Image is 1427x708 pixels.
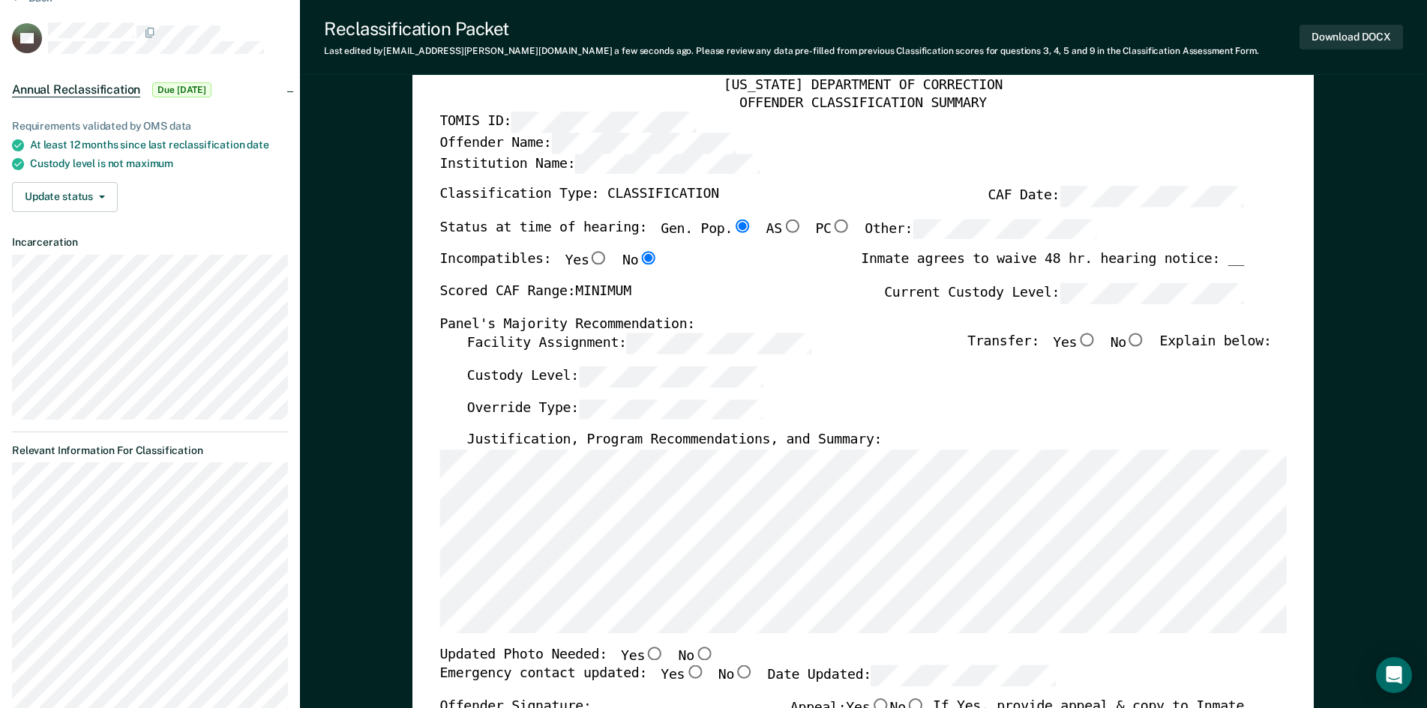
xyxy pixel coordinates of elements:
[862,252,1245,283] div: Inmate agrees to waive 48 hr. hearing notice: __
[884,283,1244,304] label: Current Custody Level:
[440,187,719,208] label: Classification Type: CLASSIFICATION
[467,399,763,420] label: Override Type:
[733,219,752,232] input: Gen. Pop.
[685,666,705,680] input: Yes
[576,154,760,175] input: Institution Name:
[679,647,715,666] label: No
[766,219,802,240] label: AS
[1300,25,1403,49] button: Download DOCX
[832,219,851,232] input: PC
[324,46,1259,56] div: Last edited by [EMAIL_ADDRESS][PERSON_NAME][DOMAIN_NAME] . Please review any data pre-filled from...
[871,666,1056,687] input: Date Updated:
[639,252,658,265] input: No
[1060,283,1245,304] input: Current Custody Level:
[467,333,811,354] label: Facility Assignment:
[440,647,715,666] div: Updated Photo Needed:
[579,399,763,420] input: Override Type:
[440,219,1098,252] div: Status at time of hearing:
[1077,333,1096,347] input: Yes
[552,133,736,154] input: Offender Name:
[440,94,1287,112] div: OFFENDER CLASSIFICATION SUMMARY
[30,157,288,170] div: Custody level is not
[661,219,753,240] label: Gen. Pop.
[440,133,736,154] label: Offender Name:
[12,444,288,457] dt: Relevant Information For Classification
[1054,333,1097,354] label: Yes
[440,316,1245,334] div: Panel's Majority Recommendation:
[467,432,882,450] label: Justification, Program Recommendations, and Summary:
[661,666,705,687] label: Yes
[768,666,1056,687] label: Date Updated:
[1111,333,1147,354] label: No
[734,666,754,680] input: No
[589,252,609,265] input: Yes
[622,252,658,271] label: No
[247,139,268,151] span: date
[988,187,1245,208] label: CAF Date:
[627,333,811,354] input: Facility Assignment:
[718,666,754,687] label: No
[440,283,631,304] label: Scored CAF Range: MINIMUM
[1060,187,1245,208] input: CAF Date:
[565,252,609,271] label: Yes
[440,252,658,283] div: Incompatibles:
[913,219,1097,240] input: Other:
[12,120,288,133] div: Requirements validated by OMS data
[511,112,696,133] input: TOMIS ID:
[1376,657,1412,693] div: Open Intercom Messenger
[152,82,211,97] span: Due [DATE]
[440,77,1287,95] div: [US_STATE] DEPARTMENT OF CORRECTION
[614,46,691,56] span: a few seconds ago
[816,219,852,240] label: PC
[30,139,288,151] div: At least 12 months since last reclassification
[126,157,173,169] span: maximum
[12,182,118,212] button: Update status
[324,18,1259,40] div: Reclassification Packet
[467,366,763,387] label: Custody Level:
[968,333,1272,366] div: Transfer: Explain below:
[440,666,1056,699] div: Emergency contact updated:
[12,82,140,97] span: Annual Reclassification
[440,112,697,133] label: TOMIS ID:
[645,647,664,660] input: Yes
[782,219,802,232] input: AS
[621,647,664,666] label: Yes
[12,236,288,249] dt: Incarceration
[579,366,763,387] input: Custody Level:
[1126,333,1146,347] input: No
[865,219,1098,240] label: Other:
[440,154,760,175] label: Institution Name:
[694,647,714,660] input: No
